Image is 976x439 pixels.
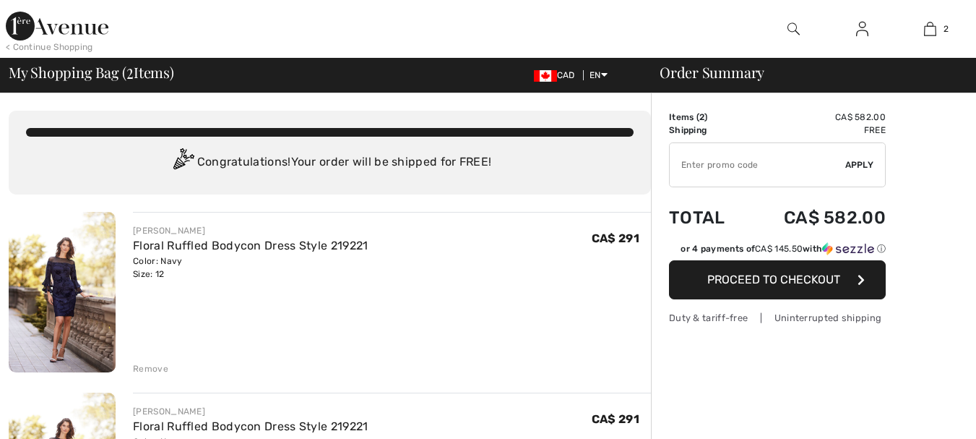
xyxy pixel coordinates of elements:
[168,148,197,177] img: Congratulation2.svg
[669,242,886,260] div: or 4 payments ofCA$ 145.50withSezzle Click to learn more about Sezzle
[856,20,868,38] img: My Info
[9,65,174,80] span: My Shopping Bag ( Items)
[126,61,134,80] span: 2
[534,70,581,80] span: CAD
[845,20,880,38] a: Sign In
[6,12,108,41] img: 1ère Avenue
[822,242,874,255] img: Sezzle
[590,70,608,80] span: EN
[670,143,845,187] input: Promo code
[642,65,967,80] div: Order Summary
[669,260,886,299] button: Proceed to Checkout
[133,239,368,252] a: Floral Ruffled Bodycon Dress Style 219221
[133,362,168,375] div: Remove
[26,148,634,177] div: Congratulations! Your order will be shipped for FREE!
[133,255,368,281] div: Color: Navy Size: 12
[681,242,886,255] div: or 4 payments of with
[6,41,93,54] div: < Continue Shopping
[669,111,746,124] td: Items ( )
[755,244,803,254] span: CA$ 145.50
[707,273,840,286] span: Proceed to Checkout
[746,111,886,124] td: CA$ 582.00
[787,20,800,38] img: search the website
[534,70,557,82] img: Canadian Dollar
[746,193,886,242] td: CA$ 582.00
[924,20,936,38] img: My Bag
[669,124,746,137] td: Shipping
[133,405,368,418] div: [PERSON_NAME]
[845,158,874,171] span: Apply
[9,212,116,372] img: Floral Ruffled Bodycon Dress Style 219221
[943,22,949,35] span: 2
[133,419,368,433] a: Floral Ruffled Bodycon Dress Style 219221
[897,20,964,38] a: 2
[746,124,886,137] td: Free
[669,311,886,325] div: Duty & tariff-free | Uninterrupted shipping
[699,112,704,122] span: 2
[592,231,639,245] span: CA$ 291
[592,412,639,426] span: CA$ 291
[669,193,746,242] td: Total
[133,224,368,237] div: [PERSON_NAME]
